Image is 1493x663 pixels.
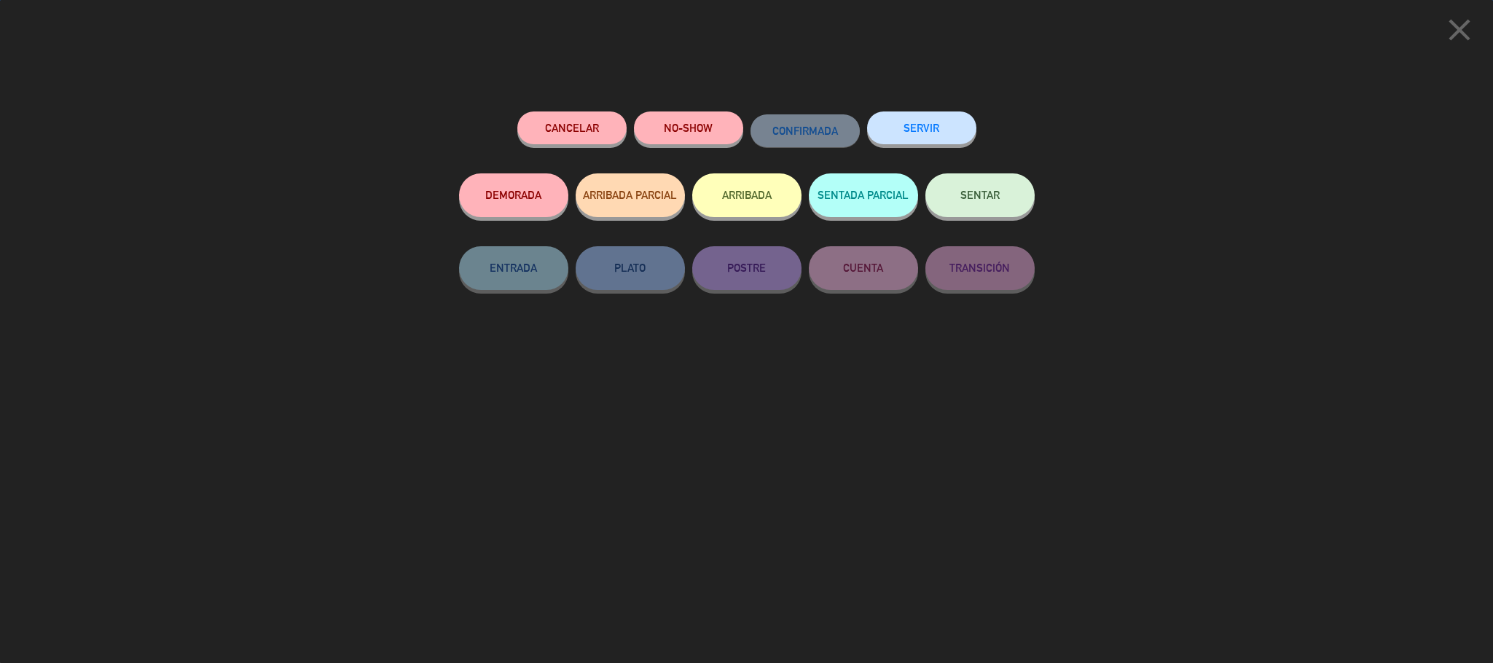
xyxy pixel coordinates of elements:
button: POSTRE [692,246,802,290]
button: TRANSICIÓN [925,246,1035,290]
button: ARRIBADA [692,173,802,217]
i: close [1441,12,1478,48]
span: ARRIBADA PARCIAL [583,189,677,201]
button: PLATO [576,246,685,290]
button: ENTRADA [459,246,568,290]
span: SENTAR [960,189,1000,201]
button: CONFIRMADA [751,114,860,147]
button: SERVIR [867,111,976,144]
button: CUENTA [809,246,918,290]
button: SENTAR [925,173,1035,217]
button: ARRIBADA PARCIAL [576,173,685,217]
button: NO-SHOW [634,111,743,144]
button: DEMORADA [459,173,568,217]
span: CONFIRMADA [772,125,838,137]
button: Cancelar [517,111,627,144]
button: SENTADA PARCIAL [809,173,918,217]
button: close [1437,11,1482,54]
